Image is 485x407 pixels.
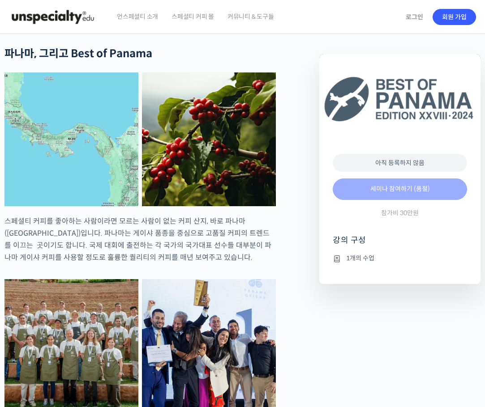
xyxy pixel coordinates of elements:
[333,154,467,172] div: 아직 등록하지 않음
[333,253,467,264] li: 1개의 수업
[4,47,276,60] h2: 파나마, 그리고 Best of Panama
[4,215,276,263] p: 스페셜티 커피를 좋아하는 사람이라면 모르는 사람이 없는 커피 산지, 바로 파나마([GEOGRAPHIC_DATA])입니다. 파나마는 게이샤 품종을 중심으로 고품질 커피의 트렌드...
[333,235,467,253] h4: 강의 구성
[381,209,419,217] span: 참가비 30만원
